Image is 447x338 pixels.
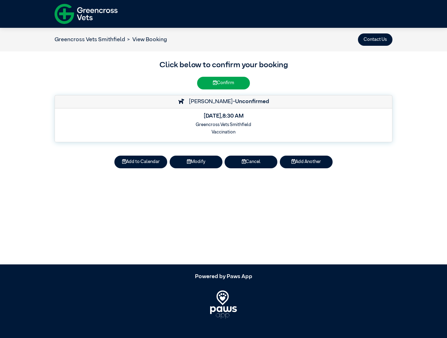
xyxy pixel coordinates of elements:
[55,60,392,71] h3: Click below to confirm your booking
[280,156,333,168] button: Add Another
[59,122,388,127] h6: Greencross Vets Smithfield
[55,274,392,280] h5: Powered by Paws App
[225,156,277,168] button: Cancel
[55,37,125,43] a: Greencross Vets Smithfield
[114,156,167,168] button: Add to Calendar
[170,156,222,168] button: Modify
[55,36,167,44] nav: breadcrumb
[55,2,118,26] img: f-logo
[59,130,388,135] h6: Vaccination
[59,113,388,120] h5: [DATE] , 8:30 AM
[233,99,269,105] span: -
[185,99,233,105] span: [PERSON_NAME]
[125,36,167,44] li: View Booking
[235,99,269,105] strong: Unconfirmed
[210,290,237,319] img: PawsApp
[358,33,392,46] button: Contact Us
[197,77,250,89] button: Confirm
